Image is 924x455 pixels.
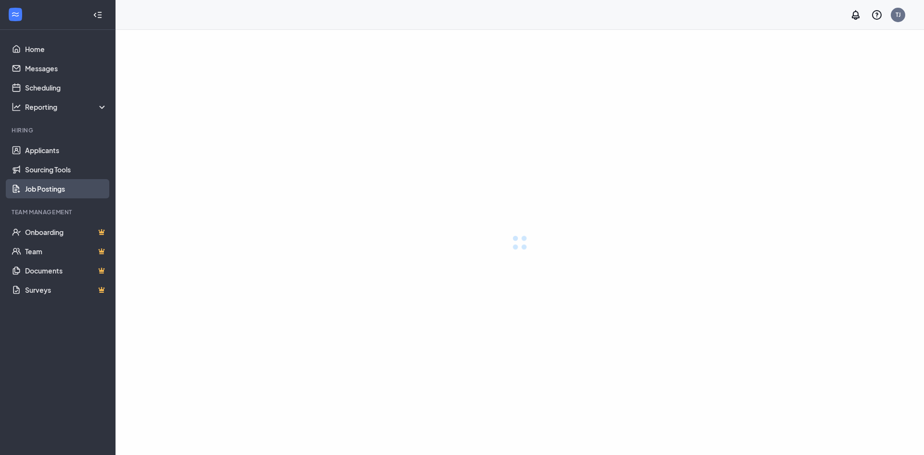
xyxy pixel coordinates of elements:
[25,141,107,160] a: Applicants
[25,242,107,261] a: TeamCrown
[25,39,107,59] a: Home
[25,280,107,299] a: SurveysCrown
[871,9,883,21] svg: QuestionInfo
[25,222,107,242] a: OnboardingCrown
[896,11,901,19] div: TJ
[25,59,107,78] a: Messages
[11,10,20,19] svg: WorkstreamLogo
[12,126,105,134] div: Hiring
[12,208,105,216] div: Team Management
[25,102,108,112] div: Reporting
[12,102,21,112] svg: Analysis
[25,78,107,97] a: Scheduling
[25,160,107,179] a: Sourcing Tools
[93,10,103,20] svg: Collapse
[25,179,107,198] a: Job Postings
[850,9,861,21] svg: Notifications
[25,261,107,280] a: DocumentsCrown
